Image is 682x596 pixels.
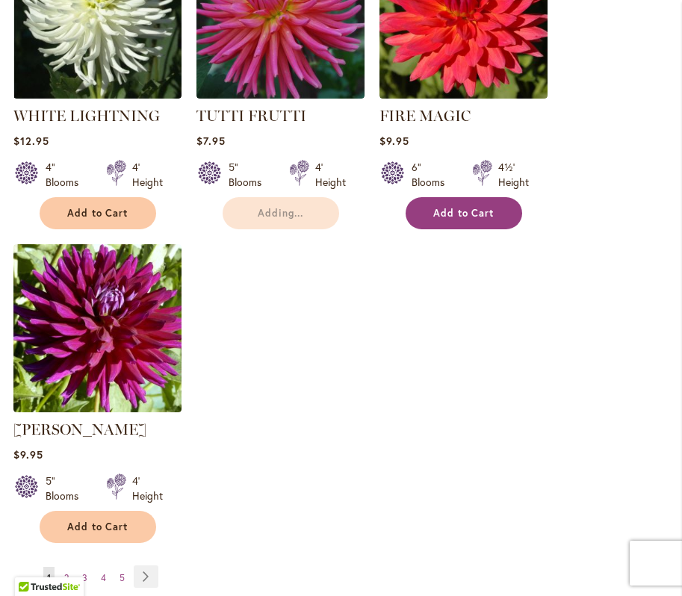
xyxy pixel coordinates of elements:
span: $12.95 [13,134,49,148]
span: Add to Cart [67,207,128,220]
a: 2 [61,567,72,589]
a: FIRE MAGIC [379,87,548,102]
a: NADINE JESSIE [13,401,182,415]
span: Add to Cart [67,521,128,533]
a: WHITE LIGHTNING [13,107,160,125]
a: [PERSON_NAME] [13,420,146,438]
div: 4' Height [315,160,346,190]
a: 3 [78,567,91,589]
a: FIRE MAGIC [379,107,471,125]
button: Add to Cart [40,197,156,229]
div: 4' Height [132,160,163,190]
span: 5 [120,572,125,583]
span: 2 [64,572,69,583]
a: TUTTI FRUTTI [196,107,306,125]
iframe: Launch Accessibility Center [11,543,53,585]
button: Add to Cart [40,511,156,543]
span: Add to Cart [433,207,495,220]
div: 4" Blooms [46,160,88,190]
div: 5" Blooms [46,474,88,503]
div: 4' Height [132,474,163,503]
div: 5" Blooms [229,160,271,190]
span: 4 [101,572,106,583]
button: Add to Cart [406,197,522,229]
div: 6" Blooms [412,160,454,190]
a: 4 [97,567,110,589]
span: $9.95 [13,447,43,462]
img: NADINE JESSIE [13,244,182,412]
span: 3 [82,572,87,583]
span: $7.95 [196,134,226,148]
div: 4½' Height [498,160,529,190]
a: WHITE LIGHTNING [13,87,182,102]
a: TUTTI FRUTTI [196,87,365,102]
span: $9.95 [379,134,409,148]
a: 5 [116,567,128,589]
